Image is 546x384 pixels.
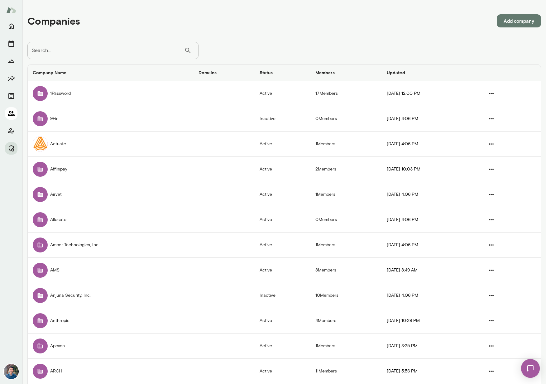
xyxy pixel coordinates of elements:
button: Documents [5,90,17,102]
td: ARCH [28,359,194,384]
td: Active [255,359,310,384]
td: [DATE] 4:06 PM [382,132,476,157]
td: 0 Members [310,106,382,132]
td: 2 Members [310,157,382,182]
td: Anjuna Security, Inc. [28,283,194,308]
td: [DATE] 10:03 PM [382,157,476,182]
td: 1 Members [310,182,382,207]
td: Airvet [28,182,194,207]
button: Manage [5,142,17,155]
td: 4 Members [310,308,382,334]
td: Active [255,334,310,359]
td: Inactive [255,283,310,308]
td: 1 Members [310,132,382,157]
td: Actuate [28,132,194,157]
td: 1 Members [310,233,382,258]
td: 8 Members [310,258,382,283]
td: Active [255,132,310,157]
td: Apexon [28,334,194,359]
h6: Company Name [33,70,189,76]
td: 0 Members [310,207,382,233]
td: [DATE] 4:06 PM [382,233,476,258]
h6: Status [260,70,305,76]
td: Active [255,157,310,182]
td: [DATE] 4:06 PM [382,283,476,308]
button: Client app [5,125,17,137]
td: 11 Members [310,359,382,384]
td: 17 Members [310,81,382,106]
img: Alex Yu [4,364,19,379]
button: Insights [5,72,17,85]
td: Allocate [28,207,194,233]
button: Growth Plan [5,55,17,67]
td: 10 Members [310,283,382,308]
img: Mento [6,4,16,16]
td: Active [255,81,310,106]
h6: Members [315,70,377,76]
h6: Updated [387,70,471,76]
td: Anthropic [28,308,194,334]
td: [DATE] 3:25 PM [382,334,476,359]
button: Members [5,107,17,120]
td: Active [255,207,310,233]
td: Inactive [255,106,310,132]
td: 1Password [28,81,194,106]
td: Active [255,258,310,283]
td: [DATE] 12:00 PM [382,81,476,106]
h4: Companies [27,15,80,27]
td: [DATE] 4:06 PM [382,182,476,207]
td: Active [255,233,310,258]
td: Active [255,182,310,207]
td: AMS [28,258,194,283]
td: Amper Technologies, Inc. [28,233,194,258]
td: Affinipay [28,157,194,182]
button: Home [5,20,17,32]
td: [DATE] 4:06 PM [382,207,476,233]
h6: Domains [199,70,250,76]
button: Add company [497,14,541,27]
td: [DATE] 8:49 AM [382,258,476,283]
td: [DATE] 10:39 PM [382,308,476,334]
td: [DATE] 5:56 PM [382,359,476,384]
button: Sessions [5,37,17,50]
td: 9Fin [28,106,194,132]
td: 1 Members [310,334,382,359]
td: [DATE] 4:06 PM [382,106,476,132]
td: Active [255,308,310,334]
